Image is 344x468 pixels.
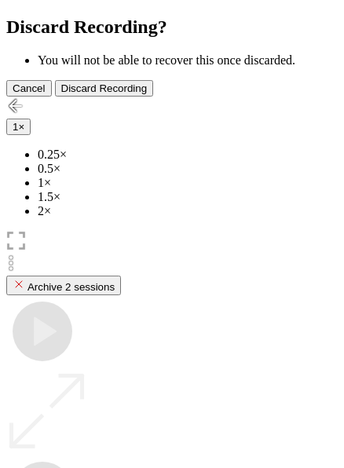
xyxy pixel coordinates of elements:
button: 1× [6,119,31,135]
li: 0.25× [38,148,338,162]
li: 1.5× [38,190,338,204]
button: Archive 2 sessions [6,276,121,295]
span: 1 [13,121,18,133]
div: Archive 2 sessions [13,278,115,293]
button: Cancel [6,80,52,97]
li: 2× [38,204,338,218]
h2: Discard Recording? [6,16,338,38]
li: 1× [38,176,338,190]
li: You will not be able to recover this once discarded. [38,53,338,68]
button: Discard Recording [55,80,154,97]
li: 0.5× [38,162,338,176]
